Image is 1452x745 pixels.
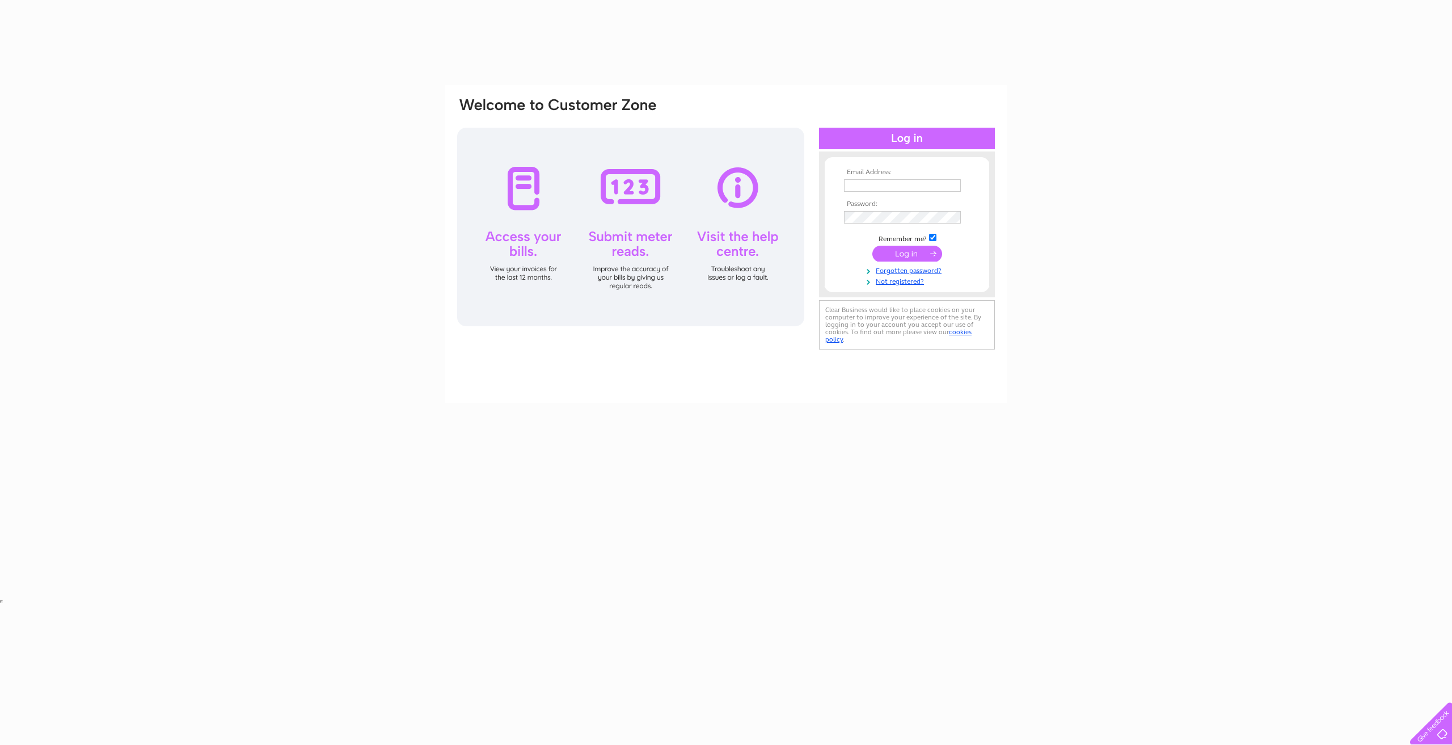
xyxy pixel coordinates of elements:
[844,264,973,275] a: Forgotten password?
[844,275,973,286] a: Not registered?
[872,246,942,262] input: Submit
[819,300,995,350] div: Clear Business would like to place cookies on your computer to improve your experience of the sit...
[825,328,972,343] a: cookies policy
[841,232,973,243] td: Remember me?
[841,169,973,176] th: Email Address:
[841,200,973,208] th: Password:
